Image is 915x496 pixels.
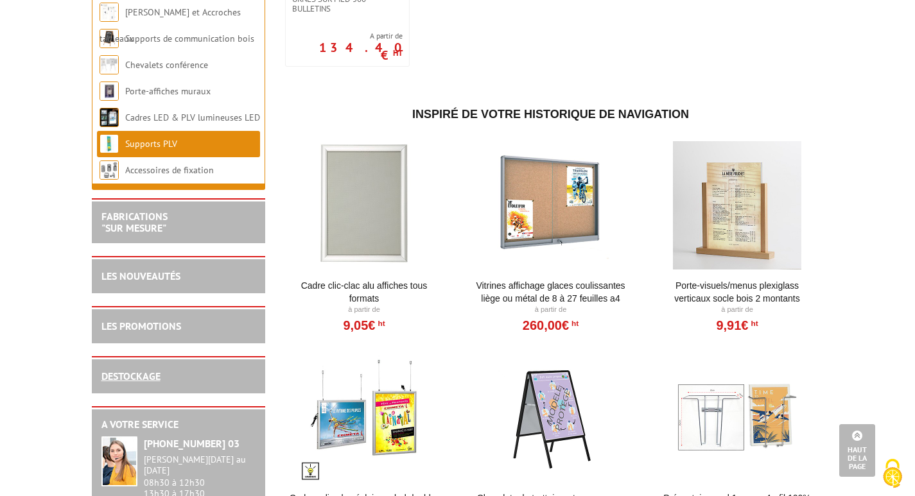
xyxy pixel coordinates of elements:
a: Chevalets conférence [125,59,208,71]
sup: HT [569,319,579,328]
a: Supports de communication bois [125,33,254,44]
a: 260,00€HT [523,321,579,329]
h2: A votre service [101,419,256,431]
span: A partir de [286,31,403,41]
p: À partir de [285,305,444,315]
img: Porte-affiches muraux [100,81,119,101]
a: Vitrines affichage glaces coulissantes liège ou métal de 8 à 27 feuilles A4 [471,279,630,305]
img: Cookies (fenêtre modale) [876,458,909,490]
button: Cookies (fenêtre modale) [870,452,915,496]
img: Supports PLV [100,134,119,153]
p: À partir de [471,305,630,315]
img: Accessoires de fixation [100,160,119,180]
img: Chevalets conférence [100,55,119,74]
a: Porte-Visuels/Menus Plexiglass Verticaux Socle Bois 2 Montants [658,279,817,305]
sup: HT [375,319,385,328]
div: [PERSON_NAME][DATE] au [DATE] [144,454,256,476]
p: 134.40 € [286,44,403,59]
a: Haut de la page [839,424,875,477]
img: Cimaises et Accroches tableaux [100,3,119,22]
a: [PERSON_NAME] et Accroches tableaux [100,6,241,44]
a: DESTOCKAGE [101,370,161,382]
a: LES NOUVEAUTÉS [101,269,180,282]
sup: HT [393,47,403,58]
a: LES PROMOTIONS [101,320,181,332]
img: Cadres LED & PLV lumineuses LED [100,108,119,127]
p: À partir de [658,305,817,315]
a: 9,05€HT [343,321,385,329]
a: Cadres LED & PLV lumineuses LED [125,112,260,123]
strong: [PHONE_NUMBER] 03 [144,437,240,450]
a: Supports PLV [125,138,177,150]
span: Inspiré de votre historique de navigation [412,108,689,121]
a: Porte-affiches muraux [125,85,211,97]
a: Accessoires de fixation [125,164,214,176]
a: 9,91€HT [716,321,758,329]
img: widget-service.jpg [101,436,137,486]
a: Cadre Clic-Clac Alu affiches tous formats [285,279,444,305]
sup: HT [748,319,758,328]
a: FABRICATIONS"Sur Mesure" [101,210,168,234]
